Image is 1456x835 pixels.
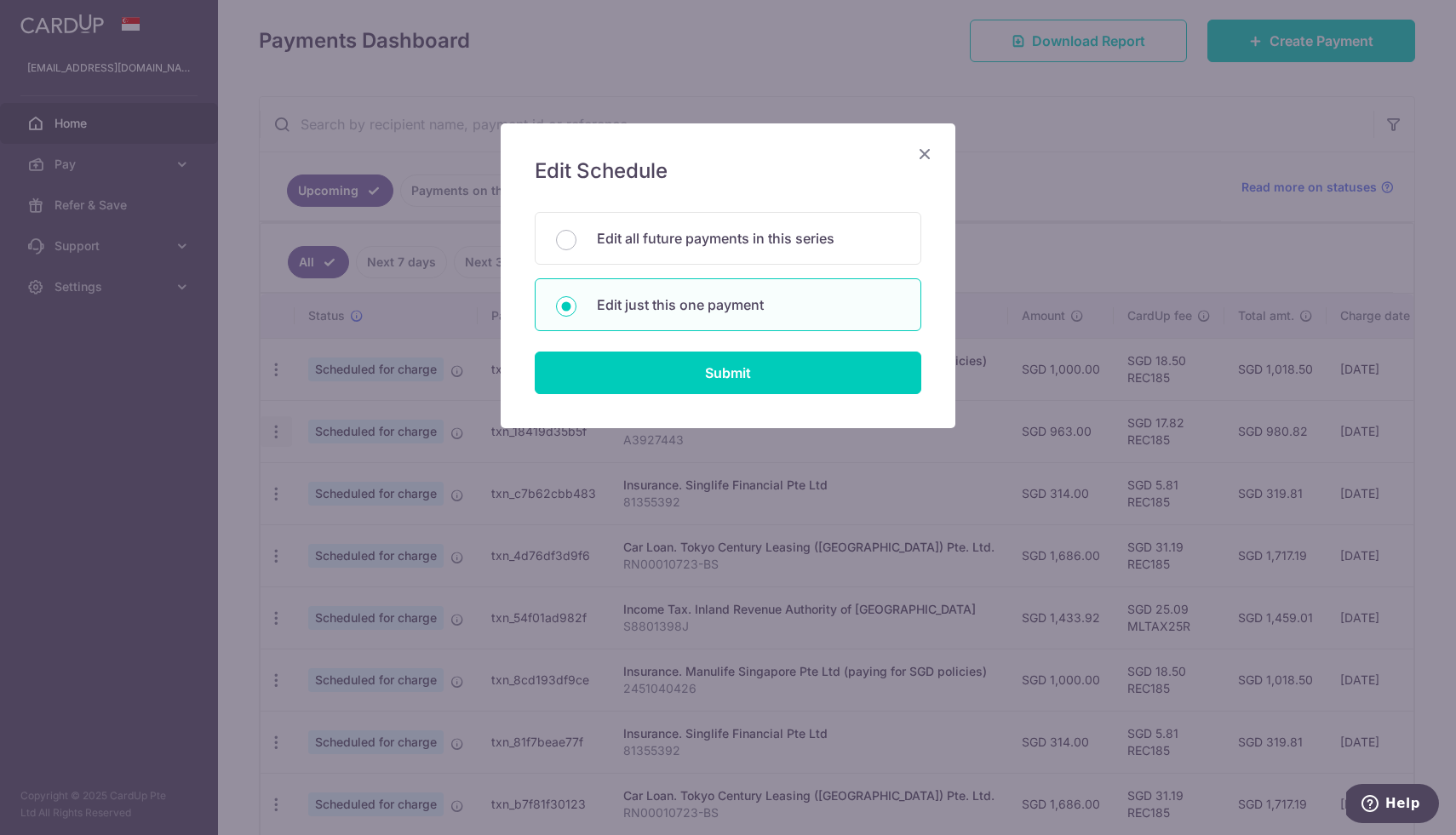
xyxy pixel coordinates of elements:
input: Submit [535,352,921,394]
h5: Edit Schedule [535,157,921,185]
button: Close [914,144,935,164]
p: Edit just this one payment [597,295,900,315]
iframe: Opens a widget where you can find more information [1346,784,1439,826]
p: Edit all future payments in this series [597,228,900,249]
